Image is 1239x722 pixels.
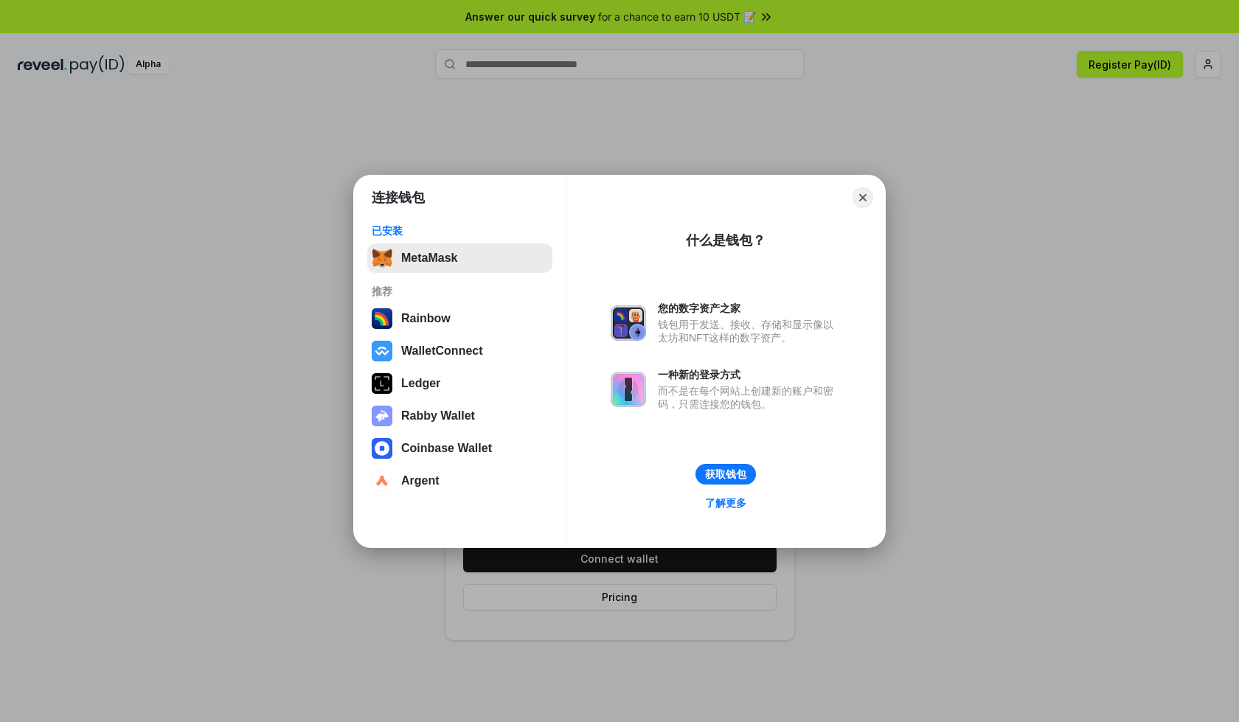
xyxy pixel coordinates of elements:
[658,302,841,315] div: 您的数字资产之家
[367,304,552,333] button: Rainbow
[372,373,392,394] img: svg+xml,%3Csvg%20xmlns%3D%22http%3A%2F%2Fwww.w3.org%2F2000%2Fsvg%22%20width%3D%2228%22%20height%3...
[686,232,766,249] div: 什么是钱包？
[372,471,392,491] img: svg+xml,%3Csvg%20width%3D%2228%22%20height%3D%2228%22%20viewBox%3D%220%200%2028%2028%22%20fill%3D...
[401,377,440,390] div: Ledger
[611,305,646,341] img: svg+xml,%3Csvg%20xmlns%3D%22http%3A%2F%2Fwww.w3.org%2F2000%2Fsvg%22%20fill%3D%22none%22%20viewBox...
[372,341,392,361] img: svg+xml,%3Csvg%20width%3D%2228%22%20height%3D%2228%22%20viewBox%3D%220%200%2028%2028%22%20fill%3D...
[367,369,552,398] button: Ledger
[367,434,552,463] button: Coinbase Wallet
[853,187,873,208] button: Close
[372,308,392,329] img: svg+xml,%3Csvg%20width%3D%22120%22%20height%3D%22120%22%20viewBox%3D%220%200%20120%20120%22%20fil...
[611,372,646,407] img: svg+xml,%3Csvg%20xmlns%3D%22http%3A%2F%2Fwww.w3.org%2F2000%2Fsvg%22%20fill%3D%22none%22%20viewBox...
[401,442,492,455] div: Coinbase Wallet
[372,285,548,298] div: 推荐
[696,493,755,513] a: 了解更多
[372,189,425,206] h1: 连接钱包
[401,344,483,358] div: WalletConnect
[401,474,440,487] div: Argent
[658,318,841,344] div: 钱包用于发送、接收、存储和显示像以太坊和NFT这样的数字资产。
[372,406,392,426] img: svg+xml,%3Csvg%20xmlns%3D%22http%3A%2F%2Fwww.w3.org%2F2000%2Fsvg%22%20fill%3D%22none%22%20viewBox...
[401,251,457,265] div: MetaMask
[372,438,392,459] img: svg+xml,%3Csvg%20width%3D%2228%22%20height%3D%2228%22%20viewBox%3D%220%200%2028%2028%22%20fill%3D...
[705,468,746,481] div: 获取钱包
[372,248,392,268] img: svg+xml,%3Csvg%20fill%3D%22none%22%20height%3D%2233%22%20viewBox%3D%220%200%2035%2033%22%20width%...
[401,312,451,325] div: Rainbow
[367,243,552,273] button: MetaMask
[367,336,552,366] button: WalletConnect
[658,368,841,381] div: 一种新的登录方式
[372,224,548,237] div: 已安装
[401,409,475,423] div: Rabby Wallet
[367,401,552,431] button: Rabby Wallet
[658,384,841,411] div: 而不是在每个网站上创建新的账户和密码，只需连接您的钱包。
[695,464,756,485] button: 获取钱包
[367,466,552,496] button: Argent
[705,496,746,510] div: 了解更多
